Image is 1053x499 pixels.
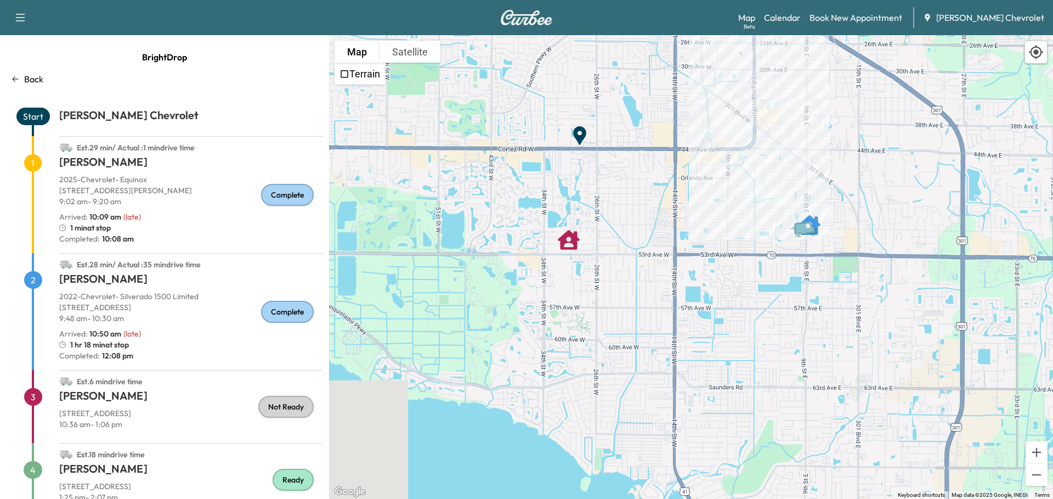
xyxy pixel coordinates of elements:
[142,46,187,68] span: BrightDrop
[24,271,42,289] span: 2
[936,11,1044,24] span: [PERSON_NAME] Chevrolet
[261,301,314,323] div: Complete
[24,154,42,172] span: 1
[332,485,368,499] a: Open this area in Google Maps (opens a new window)
[744,23,755,31] div: Beta
[59,174,322,185] p: 2025 - Chevrolet - Equinox
[1026,441,1048,463] button: Zoom in
[898,491,945,499] button: Keyboard shortcuts
[24,461,42,479] span: 4
[100,233,134,244] span: 10:08 am
[59,302,322,313] p: [STREET_ADDRESS]
[558,223,580,245] gmp-advanced-marker: DARNELL DEFRANCE
[59,461,322,481] h1: [PERSON_NAME]
[89,212,121,222] span: 10:09 am
[16,108,50,125] span: Start
[349,68,380,80] label: Terrain
[123,212,141,222] span: ( late )
[59,196,322,207] p: 9:02 am - 9:20 am
[335,63,386,85] ul: Show street map
[70,339,129,350] span: 1 hr 18 min at stop
[809,11,902,24] a: Book New Appointment
[59,388,322,408] h1: [PERSON_NAME]
[77,450,145,459] span: Est. 18 min drive time
[336,64,384,83] li: Terrain
[59,108,322,127] h1: [PERSON_NAME] Chevrolet
[100,350,133,361] span: 12:08 pm
[273,469,314,491] div: Ready
[569,119,591,141] gmp-advanced-marker: End Point
[332,485,368,499] img: Google
[1034,492,1050,498] a: Terms (opens in new tab)
[789,210,827,229] gmp-advanced-marker: Van
[77,143,195,153] span: Est. 29 min / Actual : 1 min drive time
[77,260,201,270] span: Est. 28 min / Actual : 35 min drive time
[952,492,1028,498] span: Map data ©2025 Google, INEGI
[59,154,322,174] h1: [PERSON_NAME]
[261,184,314,206] div: Complete
[59,185,322,196] p: [STREET_ADDRESS][PERSON_NAME]
[738,11,755,24] a: MapBeta
[59,291,322,302] p: 2022 - Chevrolet - Silverado 1500 Limited
[59,481,322,492] p: [STREET_ADDRESS]
[123,329,141,339] span: ( late )
[764,11,801,24] a: Calendar
[59,211,121,222] p: Arrived :
[799,209,820,231] gmp-advanced-marker: JESUS Aguirree
[59,271,322,291] h1: [PERSON_NAME]
[380,41,440,63] button: Show satellite imagery
[258,396,314,418] div: Not Ready
[89,329,121,339] span: 10:50 am
[59,350,322,361] p: Completed:
[24,388,42,406] span: 3
[335,41,380,63] button: Show street map
[24,72,43,86] p: Back
[77,377,143,386] span: Est. 6 min drive time
[59,328,121,339] p: Arrived :
[1024,41,1048,64] div: Recenter map
[1026,464,1048,486] button: Zoom out
[70,222,111,233] span: 1 min at stop
[59,313,322,324] p: 9:48 am - 10:30 am
[59,419,322,430] p: 10:36 am - 1:06 pm
[59,408,322,419] p: [STREET_ADDRESS]
[500,10,553,25] img: Curbee Logo
[59,233,322,244] p: Completed:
